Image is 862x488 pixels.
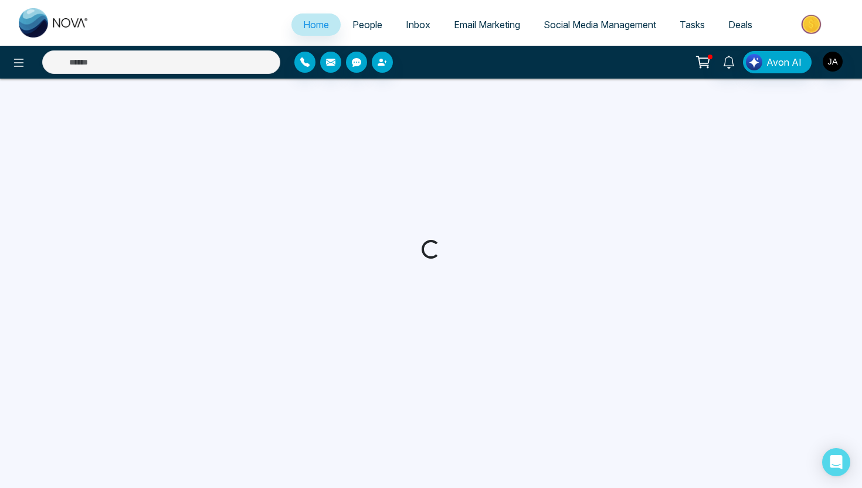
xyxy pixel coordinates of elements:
a: Social Media Management [532,13,668,36]
span: Social Media Management [544,19,656,30]
img: Nova CRM Logo [19,8,89,38]
img: Lead Flow [746,54,762,70]
a: Inbox [394,13,442,36]
span: Avon AI [766,55,802,69]
img: Market-place.gif [770,11,855,38]
button: Avon AI [743,51,812,73]
div: Open Intercom Messenger [822,448,850,476]
a: Home [291,13,341,36]
span: People [352,19,382,30]
span: Tasks [680,19,705,30]
span: Email Marketing [454,19,520,30]
img: User Avatar [823,52,843,72]
a: People [341,13,394,36]
span: Deals [728,19,752,30]
span: Inbox [406,19,430,30]
a: Email Marketing [442,13,532,36]
a: Tasks [668,13,717,36]
a: Deals [717,13,764,36]
span: Home [303,19,329,30]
